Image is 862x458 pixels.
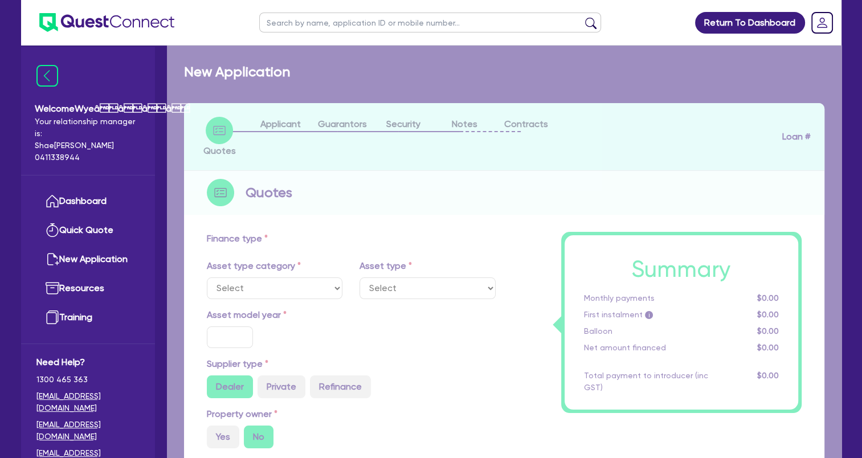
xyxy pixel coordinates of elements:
a: Return To Dashboard [695,12,805,34]
a: Resources [36,274,140,303]
a: New Application [36,245,140,274]
a: Quick Quote [36,216,140,245]
a: Training [36,303,140,332]
a: [EMAIL_ADDRESS][DOMAIN_NAME] [36,419,140,443]
input: Search by name, application ID or mobile number... [259,13,601,32]
a: Dashboard [36,187,140,216]
img: resources [46,281,59,295]
img: quest-connect-logo-blue [39,13,174,32]
a: Dropdown toggle [807,8,837,38]
img: new-application [46,252,59,266]
img: quick-quote [46,223,59,237]
img: icon-menu-close [36,65,58,87]
span: 1300 465 363 [36,374,140,386]
span: Welcome Wyeââââ [35,102,141,116]
a: [EMAIL_ADDRESS][DOMAIN_NAME] [36,390,140,414]
img: training [46,310,59,324]
span: Need Help? [36,355,140,369]
span: Your relationship manager is: Shae [PERSON_NAME] 0411338944 [35,116,141,163]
